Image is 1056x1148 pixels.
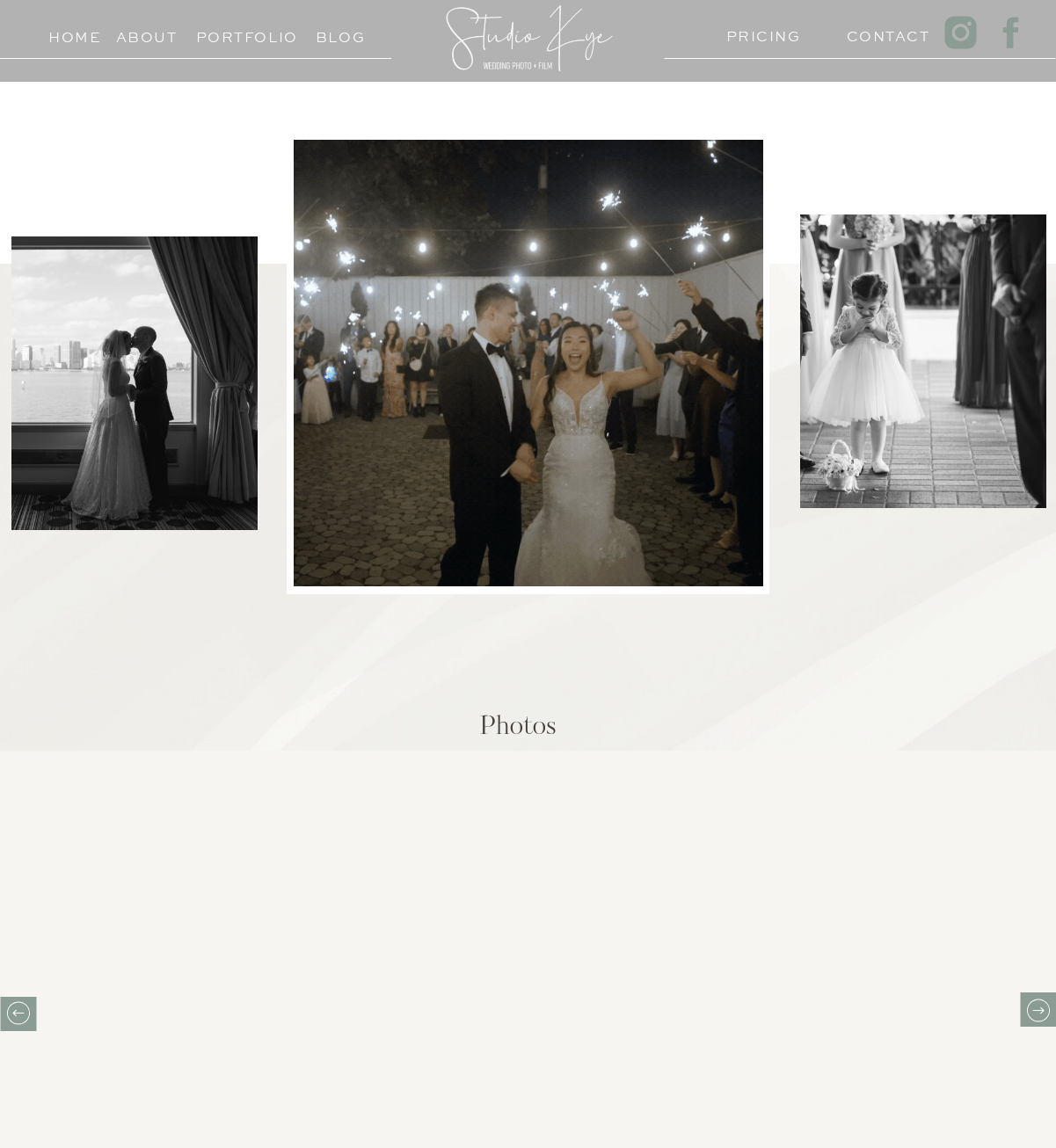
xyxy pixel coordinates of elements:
[301,25,381,41] a: Blog
[116,25,178,41] a: About
[847,24,914,40] a: Contact
[726,24,794,40] a: PRICING
[267,714,769,747] h2: Photos
[196,25,276,41] a: Portfolio
[41,25,109,41] a: Home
